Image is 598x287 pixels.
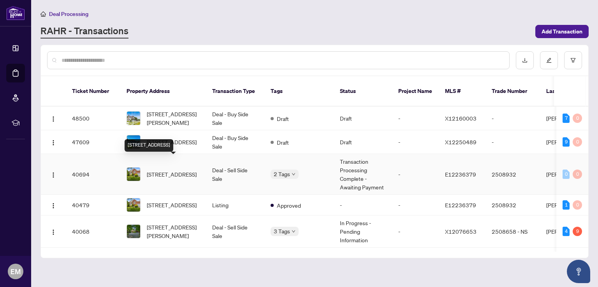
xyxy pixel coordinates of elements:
div: 0 [563,170,570,179]
td: 2508932 [485,195,540,215]
button: Logo [47,199,60,211]
span: [STREET_ADDRESS][PERSON_NAME] [147,223,200,240]
img: logo [6,6,25,20]
img: thumbnail-img [127,112,140,125]
td: Deal - Buy Side Sale [206,130,264,154]
button: Logo [47,168,60,180]
img: Logo [50,116,56,122]
span: X12076653 [445,228,477,235]
img: Logo [50,172,56,178]
td: Draft [334,130,392,154]
span: 2 Tags [274,170,290,178]
td: Deal - Sell Side Sale [206,154,264,195]
img: thumbnail-img [127,135,140,149]
td: 40479 [66,195,120,215]
div: [STREET_ADDRESS] [125,139,173,152]
div: 0 [573,114,582,123]
span: [STREET_ADDRESS] [147,138,197,146]
th: MLS # [439,76,485,107]
button: filter [564,51,582,69]
span: X12160003 [445,115,477,122]
span: home [40,11,46,17]
td: - [485,107,540,130]
span: down [292,172,295,176]
td: - [392,215,439,248]
a: RAHR - Transactions [40,24,128,38]
td: Deal - Sell Side Sale [206,215,264,248]
th: Status [334,76,392,107]
td: 40068 [66,215,120,248]
td: In Progress - Pending Information [334,215,392,248]
span: X12250489 [445,138,477,145]
span: [STREET_ADDRESS][PERSON_NAME] [147,110,200,127]
span: edit [546,58,552,63]
button: Logo [47,136,60,148]
td: Deal - Buy Side Sale [206,107,264,130]
span: Draft [277,114,289,123]
button: Open asap [567,260,590,283]
span: filter [570,58,576,63]
div: 4 [563,227,570,236]
span: EM [11,266,21,277]
span: Draft [277,138,289,147]
th: Ticket Number [66,76,120,107]
button: download [516,51,534,69]
td: - [485,130,540,154]
td: - [392,107,439,130]
td: Draft [334,107,392,130]
div: 0 [573,170,582,179]
img: Logo [50,140,56,146]
td: 2508658 - NS [485,215,540,248]
div: 9 [573,227,582,236]
span: E12236379 [445,171,476,178]
button: Logo [47,225,60,238]
img: Logo [50,229,56,235]
div: 0 [573,137,582,147]
button: Add Transaction [535,25,589,38]
span: Approved [277,201,301,210]
span: down [292,229,295,233]
div: 0 [573,200,582,210]
td: - [334,195,392,215]
td: - [392,130,439,154]
th: Property Address [120,76,206,107]
img: thumbnail-img [127,168,140,181]
td: 2508932 [485,154,540,195]
span: 3 Tags [274,227,290,236]
th: Trade Number [485,76,540,107]
td: Transaction Processing Complete - Awaiting Payment [334,154,392,195]
span: E12236379 [445,201,476,208]
span: [STREET_ADDRESS] [147,201,197,209]
div: 1 [563,200,570,210]
img: Logo [50,203,56,209]
td: 48500 [66,107,120,130]
td: - [392,154,439,195]
th: Tags [264,76,334,107]
img: thumbnail-img [127,225,140,238]
div: 9 [563,137,570,147]
td: 47609 [66,130,120,154]
div: 7 [563,114,570,123]
td: 40694 [66,154,120,195]
td: Listing [206,195,264,215]
button: Logo [47,112,60,124]
img: thumbnail-img [127,198,140,212]
td: - [392,195,439,215]
th: Transaction Type [206,76,264,107]
button: edit [540,51,558,69]
span: [STREET_ADDRESS] [147,170,197,178]
span: Add Transaction [542,25,582,38]
span: Deal Processing [49,10,88,17]
span: download [522,58,528,63]
th: Project Name [392,76,439,107]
